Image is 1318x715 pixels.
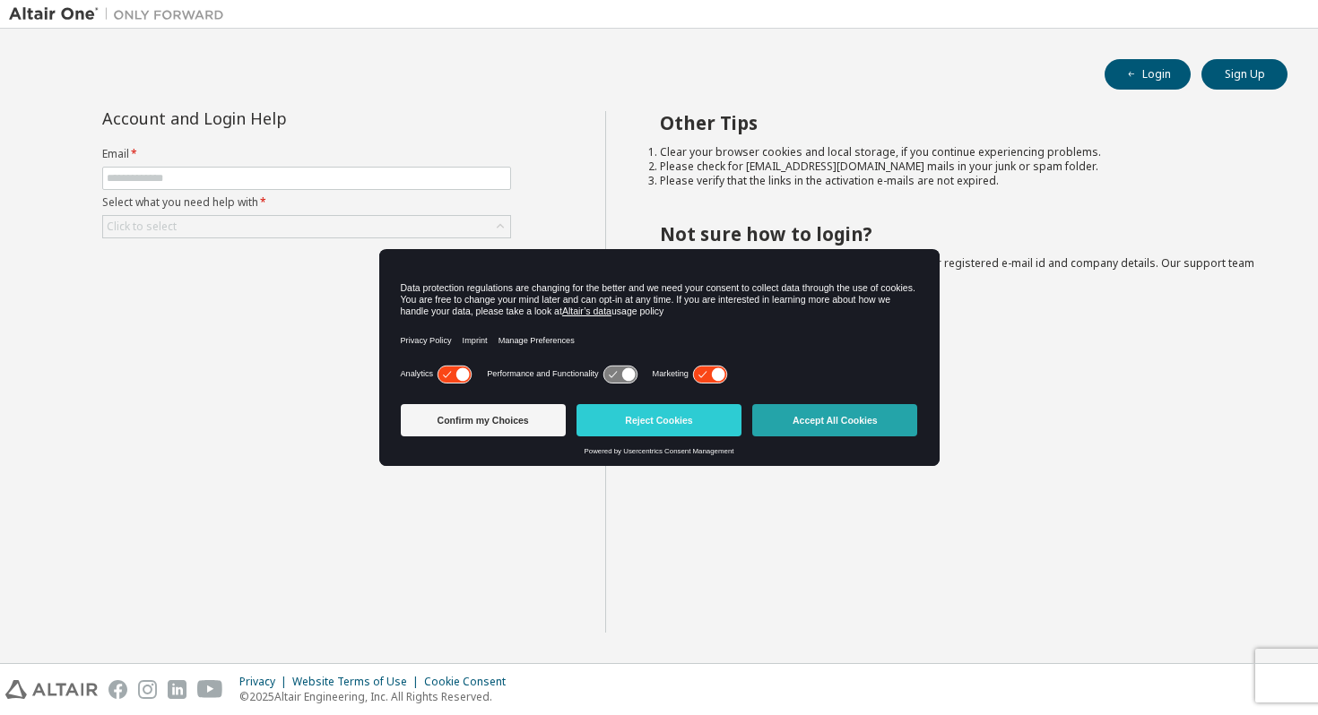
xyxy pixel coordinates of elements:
[108,680,127,699] img: facebook.svg
[660,111,1256,134] h2: Other Tips
[197,680,223,699] img: youtube.svg
[660,222,1256,246] h2: Not sure how to login?
[660,255,1254,285] span: with a brief description of the problem, your registered e-mail id and company details. Our suppo...
[102,111,429,125] div: Account and Login Help
[239,689,516,704] p: © 2025 Altair Engineering, Inc. All Rights Reserved.
[103,216,510,237] div: Click to select
[5,680,98,699] img: altair_logo.svg
[138,680,157,699] img: instagram.svg
[239,675,292,689] div: Privacy
[660,174,1256,188] li: Please verify that the links in the activation e-mails are not expired.
[102,195,511,210] label: Select what you need help with
[1105,59,1191,90] button: Login
[168,680,186,699] img: linkedin.svg
[1201,59,1288,90] button: Sign Up
[292,675,424,689] div: Website Terms of Use
[102,147,511,161] label: Email
[424,675,516,689] div: Cookie Consent
[660,145,1256,159] li: Clear your browser cookies and local storage, if you continue experiencing problems.
[9,5,233,23] img: Altair One
[107,220,177,234] div: Click to select
[660,159,1256,174] li: Please check for [EMAIL_ADDRESS][DOMAIN_NAME] mails in your junk or spam folder.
